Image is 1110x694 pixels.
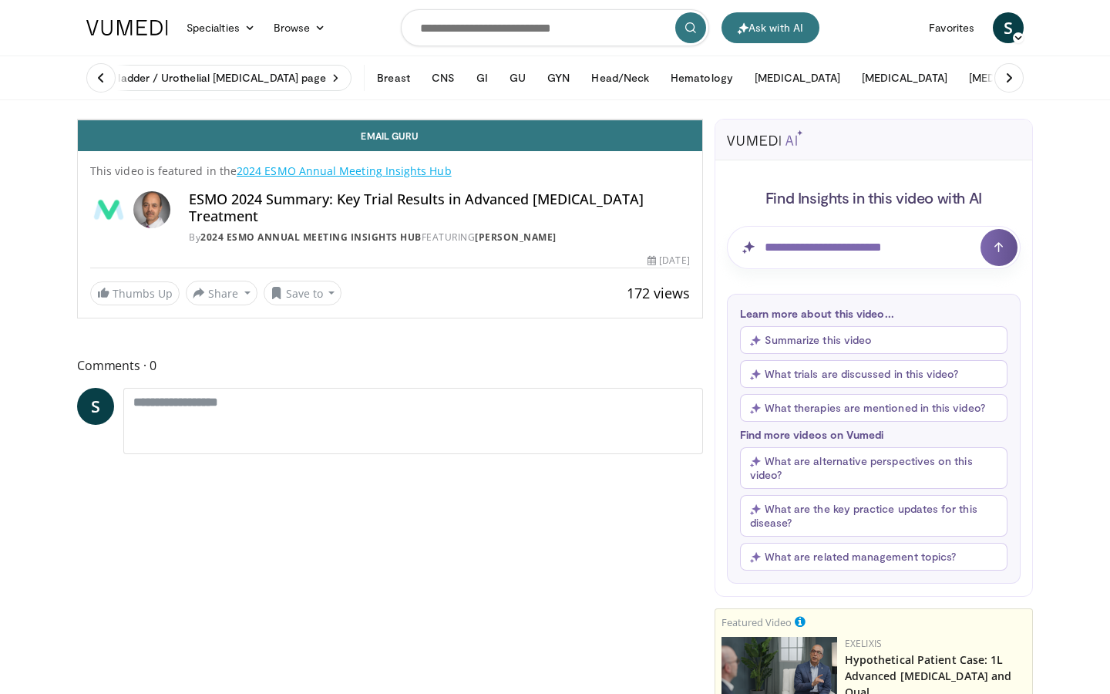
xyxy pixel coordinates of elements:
button: Save to [264,281,342,305]
p: This video is featured in the [90,163,690,179]
span: Comments 0 [77,355,703,376]
a: Email Guru [78,120,702,151]
button: [MEDICAL_DATA] [745,62,849,93]
button: Share [186,281,257,305]
button: Summarize this video [740,326,1007,354]
a: Visit Bladder / Urothelial [MEDICAL_DATA] page [77,65,351,91]
a: 2024 ESMO Annual Meeting Insights Hub [237,163,452,178]
h4: Find Insights in this video with AI [727,187,1021,207]
span: 172 views [627,284,690,302]
a: Specialties [177,12,264,43]
a: 2024 ESMO Annual Meeting Insights Hub [200,231,422,244]
button: [MEDICAL_DATA] [960,62,1064,93]
img: vumedi-ai-logo.svg [727,130,802,146]
video-js: Video Player [78,120,702,120]
img: Avatar [133,191,170,228]
button: Ask with AI [721,12,819,43]
input: Search topics, interventions [401,9,709,46]
a: Browse [264,12,335,43]
a: S [993,12,1024,43]
button: [MEDICAL_DATA] [853,62,957,93]
button: CNS [422,62,464,93]
button: GYN [538,62,579,93]
button: What trials are discussed in this video? [740,360,1007,388]
button: Breast [368,62,419,93]
a: [PERSON_NAME] [475,231,557,244]
button: Head/Neck [582,62,658,93]
button: What are alternative perspectives on this video? [740,447,1007,489]
a: Exelixis [845,637,882,650]
button: Hematology [661,62,742,93]
input: Question for AI [727,226,1021,269]
small: Featured Video [721,615,792,629]
button: What are related management topics? [740,543,1007,571]
button: What are the key practice updates for this disease? [740,495,1007,537]
img: 2024 ESMO Annual Meeting Insights Hub [90,191,127,228]
button: What therapies are mentioned in this video? [740,394,1007,422]
h4: ESMO 2024 Summary: Key Trial Results in Advanced [MEDICAL_DATA] Treatment [189,191,690,224]
button: GI [467,62,497,93]
img: VuMedi Logo [86,20,168,35]
a: Favorites [920,12,984,43]
p: Find more videos on Vumedi [740,428,1007,441]
a: S [77,388,114,425]
div: [DATE] [647,254,689,268]
a: Thumbs Up [90,281,180,305]
div: By FEATURING [189,231,690,244]
p: Learn more about this video... [740,307,1007,320]
button: GU [500,62,535,93]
